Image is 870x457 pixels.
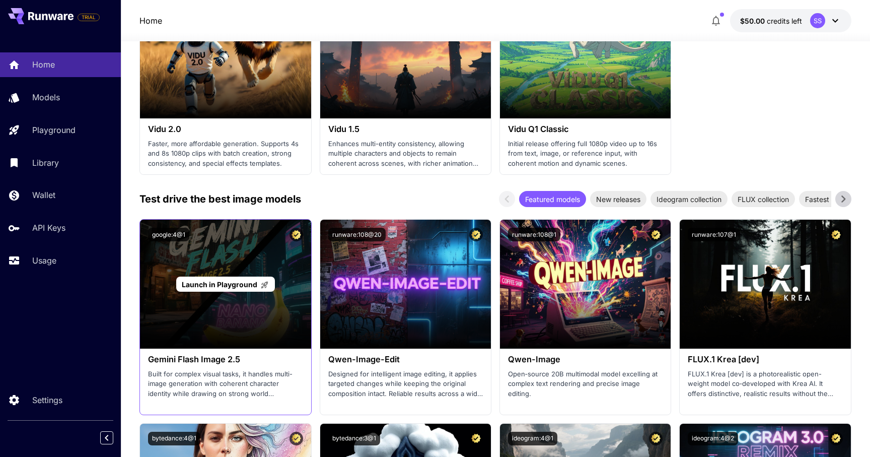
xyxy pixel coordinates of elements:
div: FLUX collection [732,191,795,207]
img: alt [680,220,850,349]
p: Home [32,58,55,71]
button: Collapse sidebar [100,431,113,444]
h3: FLUX.1 Krea [dev] [688,355,842,364]
p: Faster, more affordable generation. Supports 4s and 8s 1080p clips with batch creation, strong co... [148,139,303,169]
h3: Qwen-Image-Edit [328,355,483,364]
button: Certified Model – Vetted for best performance and includes a commercial license. [649,432,663,445]
p: Library [32,157,59,169]
button: bytedance:3@1 [328,432,380,445]
p: Enhances multi-entity consistency, allowing multiple characters and objects to remain coherent ac... [328,139,483,169]
h3: Gemini Flash Image 2.5 [148,355,303,364]
button: Certified Model – Vetted for best performance and includes a commercial license. [469,432,483,445]
div: Ideogram collection [650,191,728,207]
p: Playground [32,124,76,136]
p: Settings [32,394,62,406]
span: Fastest models [799,194,861,205]
span: $50.00 [740,17,767,25]
p: Open‑source 20B multimodal model excelling at complex text rendering and precise image editing. [508,369,663,399]
button: ideogram:4@2 [688,432,738,445]
p: API Keys [32,222,65,234]
div: $50.00 [740,16,802,26]
button: runware:107@1 [688,228,740,241]
button: google:4@1 [148,228,189,241]
div: Collapse sidebar [108,429,121,447]
button: Certified Model – Vetted for best performance and includes a commercial license. [829,228,843,241]
h3: Vidu 2.0 [148,124,303,134]
span: New releases [590,194,646,205]
div: SS [810,13,825,28]
p: Designed for intelligent image editing, it applies targeted changes while keeping the original co... [328,369,483,399]
span: Ideogram collection [650,194,728,205]
button: Certified Model – Vetted for best performance and includes a commercial license. [289,432,303,445]
p: Models [32,91,60,103]
h3: Vidu Q1 Classic [508,124,663,134]
button: Certified Model – Vetted for best performance and includes a commercial license. [649,228,663,241]
button: $50.00SS [730,9,851,32]
span: Featured models [519,194,586,205]
p: Initial release offering full 1080p video up to 16s from text, image, or reference input, with co... [508,139,663,169]
button: Certified Model – Vetted for best performance and includes a commercial license. [469,228,483,241]
button: bytedance:4@1 [148,432,200,445]
p: Built for complex visual tasks, it handles multi-image generation with coherent character identit... [148,369,303,399]
p: Test drive the best image models [139,191,301,207]
img: alt [500,220,671,349]
p: Wallet [32,189,55,201]
span: TRIAL [78,14,99,21]
a: Launch in Playground [176,277,274,292]
span: Launch in Playground [182,280,257,289]
button: Certified Model – Vetted for best performance and includes a commercial license. [829,432,843,445]
img: alt [320,220,491,349]
div: Featured models [519,191,586,207]
button: Certified Model – Vetted for best performance and includes a commercial license. [289,228,303,241]
span: FLUX collection [732,194,795,205]
p: Usage [32,254,56,267]
span: Add your payment card to enable full platform functionality. [78,11,100,23]
div: New releases [590,191,646,207]
div: Fastest models [799,191,861,207]
h3: Vidu 1.5 [328,124,483,134]
button: runware:108@20 [328,228,386,241]
button: ideogram:4@1 [508,432,557,445]
button: runware:108@1 [508,228,560,241]
nav: breadcrumb [139,15,162,27]
h3: Qwen-Image [508,355,663,364]
span: credits left [767,17,802,25]
a: Home [139,15,162,27]
p: FLUX.1 Krea [dev] is a photorealistic open-weight model co‑developed with Krea AI. It offers dist... [688,369,842,399]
